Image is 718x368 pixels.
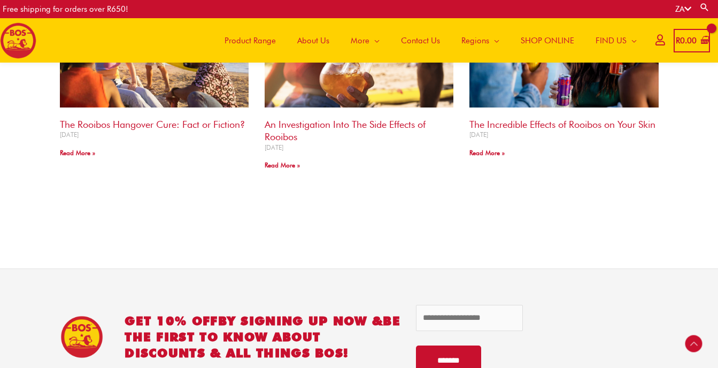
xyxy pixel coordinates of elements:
[675,4,691,14] a: ZA
[676,36,680,45] span: R
[214,18,287,63] a: Product Range
[674,29,710,53] a: View Shopping Cart, empty
[60,149,95,157] a: Read more about The Rooibos Hangover Cure: Fact or Fiction?
[287,18,340,63] a: About Us
[206,18,647,63] nav: Site Navigation
[521,25,574,57] span: SHOP ONLINE
[699,2,710,12] a: Search button
[60,316,103,358] img: BOS Ice Tea
[401,25,440,57] span: Contact Us
[510,18,585,63] a: SHOP ONLINE
[469,149,505,157] a: Read more about The Incredible Effects of Rooibos on Your Skin
[351,25,369,57] span: More
[265,119,426,142] a: An Investigation Into The Side Effects of Rooibos
[265,161,300,169] a: Read more about An Investigation Into The Side Effects of Rooibos
[60,131,79,139] span: [DATE]
[60,119,245,130] a: The Rooibos Hangover Cure: Fact or Fiction?
[340,18,390,63] a: More
[218,313,383,328] span: BY SIGNING UP NOW &
[469,131,488,139] span: [DATE]
[297,25,329,57] span: About Us
[461,25,489,57] span: Regions
[596,25,627,57] span: FIND US
[265,143,283,151] span: [DATE]
[451,18,510,63] a: Regions
[390,18,451,63] a: Contact Us
[676,36,697,45] bdi: 0.00
[469,119,655,130] a: The Incredible Effects of Rooibos on Your Skin
[125,313,400,361] h2: GET 10% OFF be the first to know about discounts & all things BOS!
[225,25,276,57] span: Product Range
